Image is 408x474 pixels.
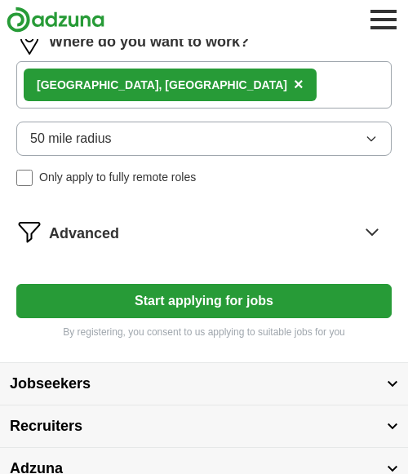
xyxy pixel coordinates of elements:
input: Only apply to fully remote roles [16,170,33,186]
img: filter [16,219,42,245]
p: By registering, you consent to us applying to suitable jobs for you [16,325,392,339]
label: Where do you want to work? [49,31,249,53]
img: location.png [16,29,42,55]
span: Recruiters [10,415,82,437]
span: Jobseekers [10,373,91,395]
button: × [294,73,304,97]
button: Toggle main navigation menu [366,2,401,38]
span: Advanced [49,223,119,245]
img: toggle icon [387,423,398,430]
img: toggle icon [387,465,398,472]
strong: [GEOGRAPHIC_DATA] [37,78,159,91]
img: Adzuna logo [7,7,104,33]
img: toggle icon [387,380,398,388]
span: Only apply to fully remote roles [39,169,196,186]
button: 50 mile radius [16,122,392,156]
span: × [294,75,304,93]
div: , [GEOGRAPHIC_DATA] [37,77,287,94]
span: 50 mile radius [30,129,112,148]
button: Start applying for jobs [16,284,392,318]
